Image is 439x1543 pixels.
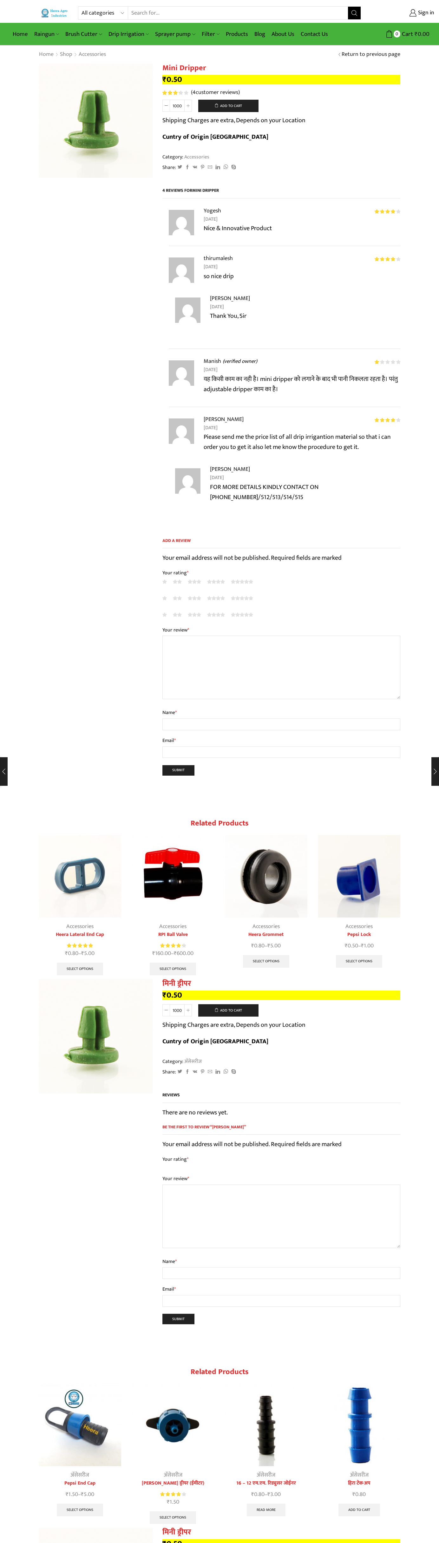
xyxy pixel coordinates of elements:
[375,418,400,422] div: Rated 4 out of 5
[162,131,268,142] b: Cuntry of Origin [GEOGRAPHIC_DATA]
[400,30,413,38] span: Cart
[188,611,201,618] a: 3 of 5 stars
[162,1528,400,1537] h1: मिनी ड्रीपर
[318,942,401,950] span: –
[152,949,155,958] span: ₹
[39,50,54,59] a: Home
[415,29,418,39] span: ₹
[267,941,281,951] bdi: 5.00
[39,1384,121,1466] img: Pepsi End Cap
[183,153,209,161] a: Accessories
[204,254,233,263] strong: thirumalesh
[210,474,400,482] time: [DATE]
[173,578,182,585] a: 2 of 5 stars
[162,595,167,602] a: 1 of 5 stars
[204,415,244,424] strong: [PERSON_NAME]
[207,578,225,585] a: 4 of 5 stars
[160,942,182,949] span: Rated out of 5
[207,611,225,618] a: 4 of 5 stars
[251,1490,254,1499] span: ₹
[375,209,400,214] div: Rated 4 out of 5
[198,100,259,112] button: Add to cart
[105,27,152,42] a: Drip Irrigation
[65,949,78,958] bdi: 0.80
[174,949,193,958] bdi: 600.00
[164,1471,182,1480] a: अ‍ॅसेसरीज
[225,1384,307,1466] img: 16 - 12 एम.एम. रिड्युसर जोईनर
[318,835,401,918] img: Pepsi Lock
[81,949,84,958] span: ₹
[257,1471,275,1480] a: अ‍ॅसेसरीज
[39,1490,121,1499] span: –
[314,832,404,972] div: 4 / 10
[128,832,218,979] div: 2 / 10
[162,737,400,745] label: Email
[162,1314,194,1324] input: Submit
[370,7,434,19] a: Sign in
[162,1285,400,1293] label: Email
[162,578,167,585] a: 1 of 5 stars
[57,963,103,975] a: Select options for “Heera Lateral End Cap”
[267,1490,281,1499] bdi: 3.00
[62,27,105,42] a: Brush Cutter
[66,922,94,932] a: Accessories
[60,50,73,59] a: Shop
[191,89,240,97] a: (4customer reviews)
[159,922,187,932] a: Accessories
[39,979,153,1093] img: Mini-driper
[132,931,214,939] a: RPI Ball Valve
[225,835,307,918] img: Heera Grommet
[225,931,307,939] a: Heera Grommet
[39,50,106,59] nav: Breadcrumb
[221,357,257,366] em: (verified owner)
[210,294,250,303] strong: [PERSON_NAME]
[192,187,219,194] span: Mini Dripper
[198,1004,259,1017] button: Add to cart
[350,1471,369,1480] a: अ‍ॅसेसरीज
[162,73,167,86] span: ₹
[252,922,280,932] a: Accessories
[78,50,106,59] a: Accessories
[128,1380,218,1528] div: 2 / 10
[191,817,249,830] span: Related products
[31,27,62,42] a: Raingun
[188,595,201,602] a: 3 of 5 stars
[345,941,358,951] bdi: 0.50
[35,1380,125,1520] div: 1 / 10
[162,611,167,618] a: 1 of 5 stars
[162,1156,400,1163] label: Your rating
[204,271,400,281] p: so nice drip
[338,1504,380,1516] a: Add to cart: “हिरा टेक-अप”
[162,153,209,161] span: Category:
[361,941,374,951] bdi: 1.00
[132,1384,214,1466] img: हिरा ओनलाईन ड्रीपर (ईमीटर)
[204,432,400,452] p: Piease send me the price list of all drip irrigantion material so that i can order you to get it ...
[210,464,250,474] strong: [PERSON_NAME]
[210,311,400,321] p: Thank You, Sir
[267,941,270,951] span: ₹
[162,765,194,776] input: Submit
[225,1490,307,1499] span: –
[167,1497,179,1507] bdi: 1.50
[57,1504,103,1516] a: Select options for “Pepsi End Cap”
[162,1020,305,1030] p: Shipping Charges are extra, Depends on your Location
[152,949,171,958] bdi: 160.00
[394,30,400,37] span: 0
[160,942,186,949] div: Rated 4.33 out of 5
[162,538,400,549] span: Add a review
[193,88,196,97] span: 4
[162,1036,268,1047] b: Cuntry of Origin [GEOGRAPHIC_DATA]
[204,366,400,374] time: [DATE]
[81,1490,94,1499] bdi: 5.00
[221,832,311,972] div: 3 / 10
[367,28,429,40] a: 0 Cart ₹0.00
[81,1490,84,1499] span: ₹
[162,569,400,577] label: Your rating
[173,611,182,618] a: 2 of 5 stars
[162,164,176,171] span: Share:
[251,27,268,42] a: Blog
[225,1480,307,1487] a: 16 – 12 एम.एम. रिड्युसर जोईनर
[162,115,305,125] p: Shipping Charges are extra, Depends on your Location
[188,578,201,585] a: 3 of 5 stars
[39,835,121,918] img: Heera Lateral End Cap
